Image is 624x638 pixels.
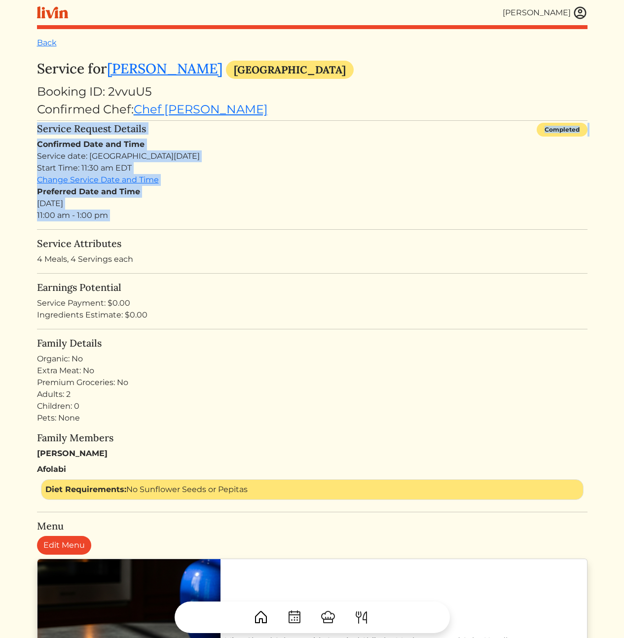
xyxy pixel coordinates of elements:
div: Service date: [GEOGRAPHIC_DATA][DATE] Start Time: 11:30 am EDT [37,150,587,174]
strong: [PERSON_NAME] [37,449,108,458]
div: Service Payment: $0.00 [37,297,587,309]
div: Confirmed Chef: [37,101,587,118]
strong: Preferred Date and Time [37,187,140,196]
a: Chef [PERSON_NAME] [134,102,268,116]
img: House-9bf13187bcbb5817f509fe5e7408150f90897510c4275e13d0d5fca38e0b5951.svg [253,609,269,625]
img: livin-logo-a0d97d1a881af30f6274990eb6222085a2533c92bbd1e4f22c21b4f0d0e3210c.svg [37,6,68,19]
div: No Sunflower Seeds or Pepitas [41,479,584,500]
div: Ingredients Estimate: $0.00 [37,309,587,321]
div: Premium Groceries: No [37,377,587,389]
div: Adults: 2 Children: 0 Pets: None [37,389,587,424]
h5: Service Attributes [37,238,587,249]
img: ForkKnife-55491504ffdb50bab0c1e09e7649658475375261d09fd45db06cec23bce548bf.svg [354,609,369,625]
div: [PERSON_NAME] [503,7,571,19]
h5: Family Members [37,432,587,444]
a: Back [37,38,57,47]
img: ChefHat-a374fb509e4f37eb0702ca99f5f64f3b6956810f32a249b33092029f8484b388.svg [320,609,336,625]
img: user_account-e6e16d2ec92f44fc35f99ef0dc9cddf60790bfa021a6ecb1c896eb5d2907b31c.svg [573,5,587,20]
strong: Diet Requirements: [45,485,126,494]
strong: Afolabi [37,464,66,474]
div: Extra Meat: No [37,365,587,377]
p: 4 Meals, 4 Servings each [37,253,587,265]
a: [PERSON_NAME] [107,60,222,77]
h5: Menu [37,520,587,532]
div: Completed [537,123,587,137]
div: Organic: No [37,353,587,365]
div: Booking ID: 2vvuU5 [37,83,587,101]
div: [DATE] 11:00 am - 1:00 pm [37,186,587,221]
h5: Service Request Details [37,123,146,135]
strong: Confirmed Date and Time [37,140,145,149]
a: Change Service Date and Time [37,175,159,184]
h3: Service for [37,61,587,79]
h5: Family Details [37,337,587,349]
img: CalendarDots-5bcf9d9080389f2a281d69619e1c85352834be518fbc73d9501aef674afc0d57.svg [287,609,302,625]
div: [GEOGRAPHIC_DATA] [226,61,354,79]
h5: Earnings Potential [37,282,587,293]
a: Edit Menu [37,536,91,555]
